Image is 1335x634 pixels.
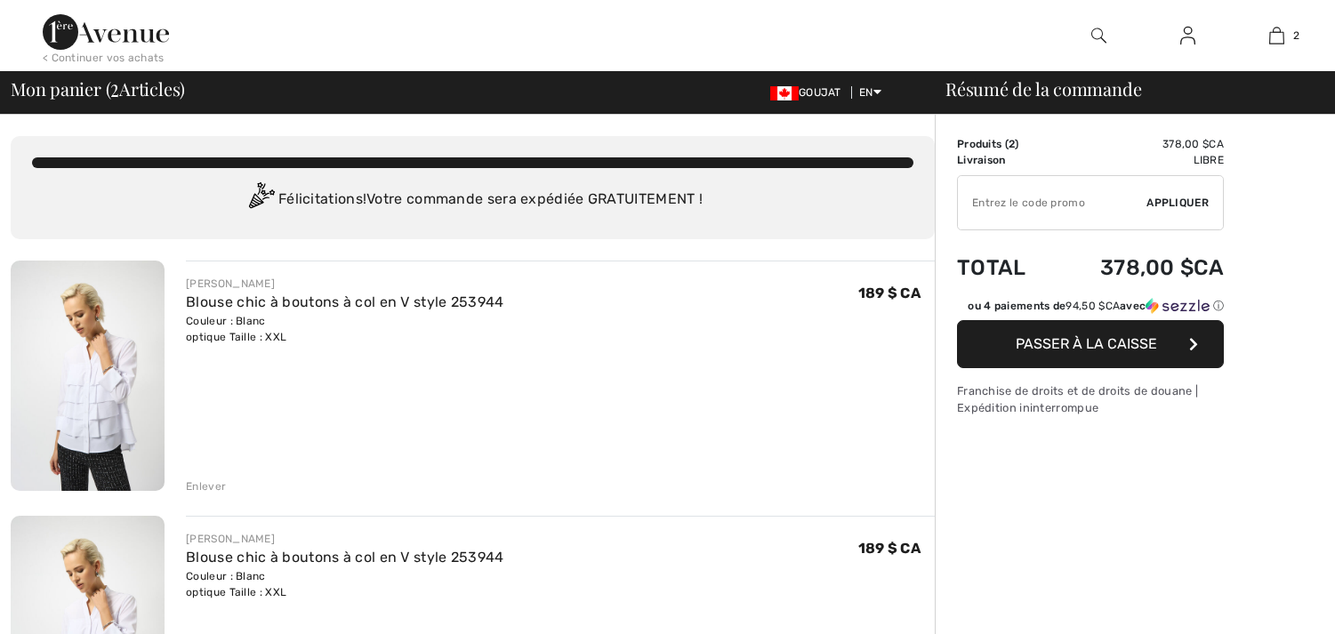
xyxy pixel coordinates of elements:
[958,176,1146,229] input: Promo code
[1146,298,1210,314] img: Sezzle
[957,298,1224,320] div: ou 4 paiements de94,50 $CAavecSezzle Click to learn more about Sezzle
[278,190,703,207] font: Félicitations! Votre commande sera expédiée GRATUITEMENT !
[43,50,165,66] div: < Continuer vos achats
[858,285,921,301] span: 189 $ CA
[119,76,185,100] font: Articles)
[186,276,504,292] div: [PERSON_NAME]
[11,76,110,100] font: Mon panier (
[11,261,165,491] img: Blouse chic à boutons à col en V style 253944
[957,152,1052,168] td: Livraison
[1293,28,1299,44] span: 2
[957,237,1052,298] td: Total
[186,315,286,343] font: Couleur : Blanc optique Taille : XXL
[1016,335,1157,352] span: Passer à la caisse
[858,540,921,557] span: 189 $ CA
[1146,195,1209,211] span: Appliquer
[186,478,226,494] div: Enlever
[186,531,504,547] div: [PERSON_NAME]
[110,76,119,99] span: 2
[770,86,848,99] span: GOUJAT
[770,86,799,100] img: Dollar canadien
[1052,136,1224,152] td: 378,00 $CA
[1009,138,1015,150] span: 2
[1066,300,1120,312] span: 94,50 $CA
[968,300,1146,312] font: ou 4 paiements de avec
[957,320,1224,368] button: Passer à la caisse
[1269,25,1284,46] img: Mon sac
[1166,25,1210,47] a: Sign In
[1180,25,1195,46] img: Mes infos
[1052,152,1224,168] td: Libre
[859,86,873,99] font: EN
[957,136,1052,152] td: )
[186,293,504,310] a: Blouse chic à boutons à col en V style 253944
[1233,25,1320,46] a: 2
[1091,25,1106,46] img: Rechercher sur le site Web
[43,14,169,50] img: 1ère Avenue
[957,382,1224,416] div: Franchise de droits et de droits de douane | Expédition ininterrompue
[957,138,1015,150] font: Produits (
[924,80,1324,98] div: Résumé de la commande
[186,549,504,566] a: Blouse chic à boutons à col en V style 253944
[186,570,286,598] font: Couleur : Blanc optique Taille : XXL
[243,182,278,218] img: Congratulation2.svg
[1052,237,1224,298] td: 378,00 $CA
